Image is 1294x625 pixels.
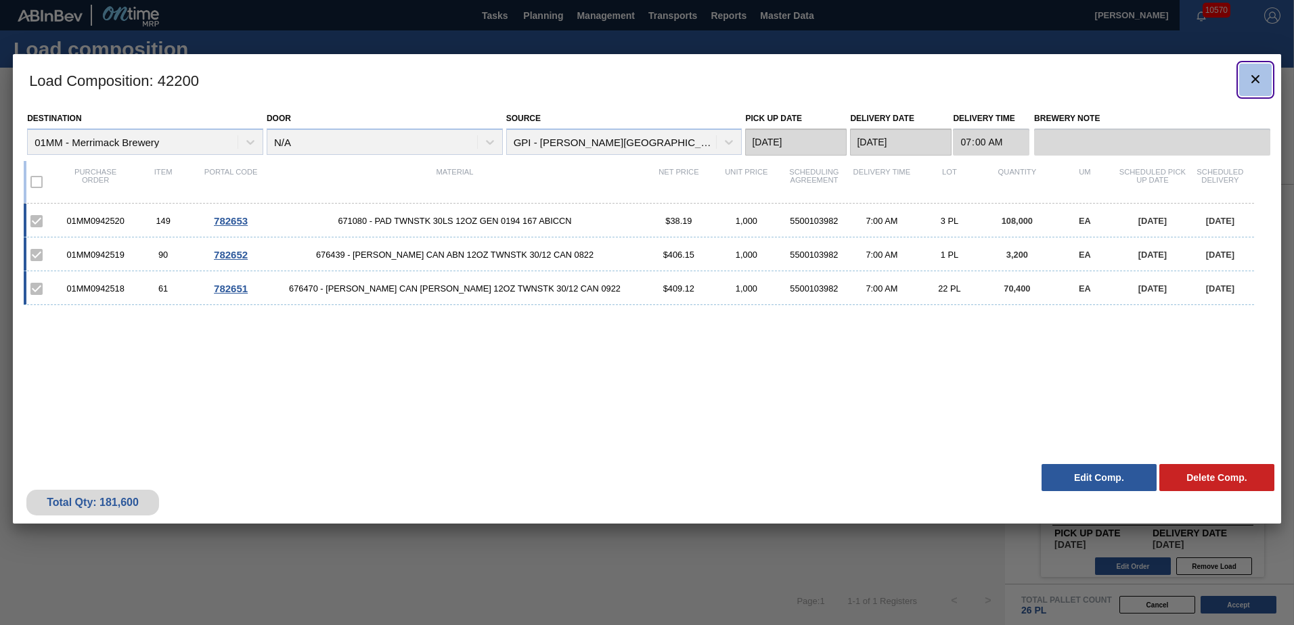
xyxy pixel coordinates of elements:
[953,109,1029,129] label: Delivery Time
[916,250,983,260] div: 1 PL
[1002,216,1033,226] span: 108,000
[1186,168,1254,196] div: Scheduled Delivery
[916,168,983,196] div: Lot
[713,283,780,294] div: 1,000
[848,250,916,260] div: 7:00 AM
[713,168,780,196] div: Unit Price
[129,216,197,226] div: 149
[780,168,848,196] div: Scheduling Agreement
[1206,250,1234,260] span: [DATE]
[265,283,645,294] span: 676470 - CARR CAN BUD 12OZ TWNSTK 30/12 CAN 0922
[780,250,848,260] div: 5500103982
[62,250,129,260] div: 01MM0942519
[265,168,645,196] div: Material
[848,168,916,196] div: Delivery Time
[214,249,248,260] span: 782652
[1051,168,1119,196] div: UM
[1138,250,1167,260] span: [DATE]
[850,129,952,156] input: mm/dd/yyyy
[745,129,847,156] input: mm/dd/yyyy
[214,215,248,227] span: 782653
[197,215,265,227] div: Go to Order
[745,114,802,123] label: Pick up Date
[645,216,713,226] div: $38.19
[983,168,1051,196] div: Quantity
[265,250,645,260] span: 676439 - CARR CAN ABN 12OZ TWNSTK 30/12 CAN 0822
[13,54,1281,106] h3: Load Composition : 42200
[848,283,916,294] div: 7:00 AM
[1079,216,1091,226] span: EA
[1206,283,1234,294] span: [DATE]
[780,283,848,294] div: 5500103982
[1006,250,1028,260] span: 3,200
[916,283,983,294] div: 22 PL
[850,114,914,123] label: Delivery Date
[1004,283,1030,294] span: 70,400
[197,249,265,260] div: Go to Order
[267,114,291,123] label: Door
[1034,109,1270,129] label: Brewery Note
[1138,216,1167,226] span: [DATE]
[1042,464,1157,491] button: Edit Comp.
[1206,216,1234,226] span: [DATE]
[1119,168,1186,196] div: Scheduled Pick up Date
[1079,250,1091,260] span: EA
[62,216,129,226] div: 01MM0942520
[916,216,983,226] div: 3 PL
[197,168,265,196] div: Portal code
[197,283,265,294] div: Go to Order
[713,250,780,260] div: 1,000
[27,114,81,123] label: Destination
[780,216,848,226] div: 5500103982
[1138,283,1167,294] span: [DATE]
[129,250,197,260] div: 90
[506,114,541,123] label: Source
[62,283,129,294] div: 01MM0942518
[62,168,129,196] div: Purchase order
[645,283,713,294] div: $409.12
[1159,464,1274,491] button: Delete Comp.
[713,216,780,226] div: 1,000
[129,168,197,196] div: Item
[265,216,645,226] span: 671080 - PAD TWNSTK 30LS 12OZ GEN 0194 167 ABICCN
[1079,283,1091,294] span: EA
[645,168,713,196] div: Net Price
[848,216,916,226] div: 7:00 AM
[645,250,713,260] div: $406.15
[129,283,197,294] div: 61
[214,283,248,294] span: 782651
[37,496,149,509] div: Total Qty: 181,600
